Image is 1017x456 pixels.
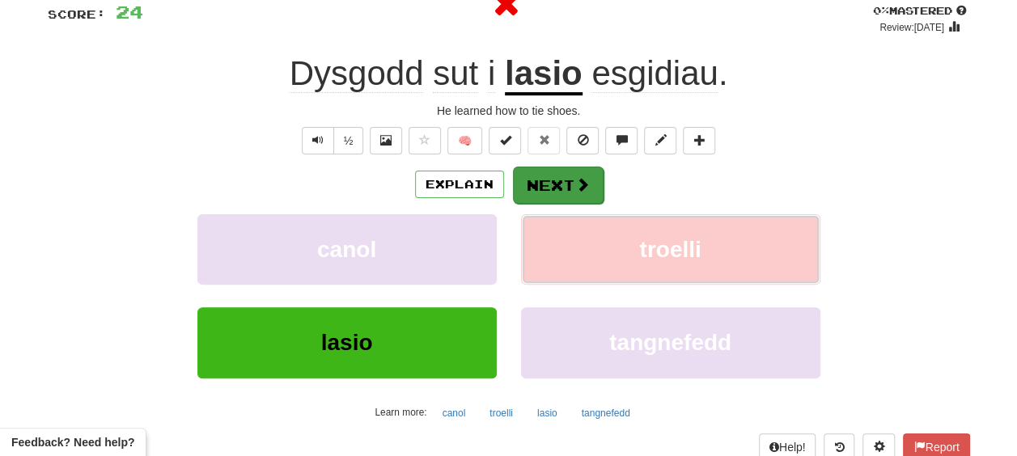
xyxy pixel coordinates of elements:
button: troelli [481,401,522,425]
u: lasio [505,54,583,95]
button: Edit sentence (alt+d) [644,127,676,154]
button: troelli [521,214,820,285]
button: Discuss sentence (alt+u) [605,127,638,154]
button: Play sentence audio (ctl+space) [302,127,334,154]
button: lasio [197,307,497,378]
button: Favorite sentence (alt+f) [409,127,441,154]
button: Reset to 0% Mastered (alt+r) [528,127,560,154]
button: ½ [333,127,364,154]
button: 🧠 [447,127,482,154]
span: 0 % [873,4,889,17]
span: tangnefedd [609,330,731,355]
span: esgidiau [591,54,718,93]
button: Set this sentence to 100% Mastered (alt+m) [489,127,521,154]
span: Score: [48,7,106,21]
span: sut [433,54,478,93]
span: lasio [321,330,373,355]
button: canol [434,401,475,425]
div: Mastered [870,4,970,19]
button: Ignore sentence (alt+i) [566,127,599,154]
span: Open feedback widget [11,434,134,450]
span: 24 [116,2,143,22]
span: troelli [639,237,701,262]
span: Dysgodd [290,54,424,93]
button: Next [513,167,604,204]
button: canol [197,214,497,285]
button: Show image (alt+x) [370,127,402,154]
button: lasio [528,401,566,425]
div: He learned how to tie shoes. [48,103,970,119]
button: tangnefedd [521,307,820,378]
small: Review: [DATE] [879,22,944,33]
div: Text-to-speech controls [299,127,364,154]
small: Learn more: [375,407,426,418]
span: canol [317,237,376,262]
span: . [583,54,728,93]
button: Explain [415,171,504,198]
span: i [488,54,495,93]
button: Add to collection (alt+a) [683,127,715,154]
button: tangnefedd [573,401,639,425]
